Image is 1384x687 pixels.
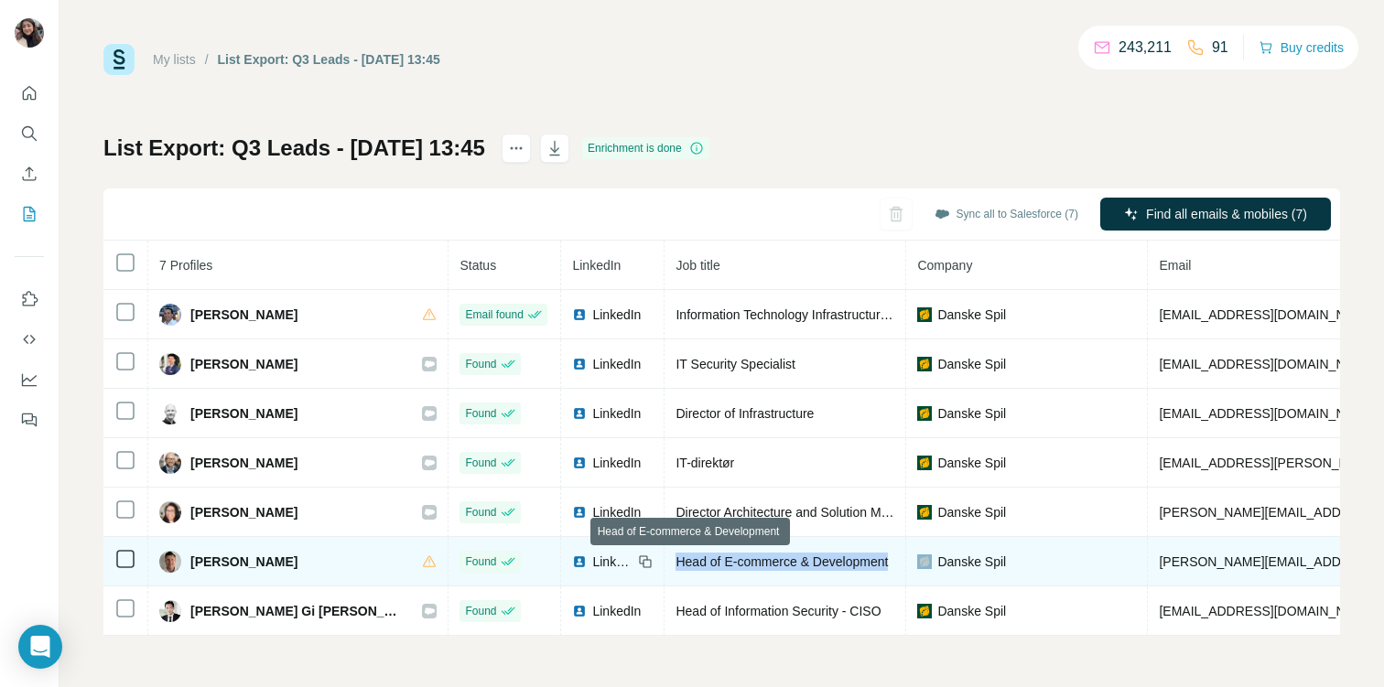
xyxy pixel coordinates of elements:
[103,44,135,75] img: Surfe Logo
[572,406,587,421] img: LinkedIn logo
[937,503,1006,521] span: Danske Spil
[465,356,496,372] span: Found
[572,505,587,520] img: LinkedIn logo
[465,504,496,521] span: Found
[205,50,209,69] li: /
[190,306,297,324] span: [PERSON_NAME]
[572,258,621,273] span: LinkedIn
[159,403,181,424] img: Avatar
[676,456,734,470] span: IT-direktør
[153,52,196,67] a: My lists
[572,554,587,569] img: LinkedIn logo
[103,134,485,163] h1: List Export: Q3 Leads - [DATE] 13:45
[15,117,44,150] button: Search
[1159,258,1191,273] span: Email
[15,198,44,231] button: My lists
[159,452,181,474] img: Avatar
[159,501,181,523] img: Avatar
[572,456,587,470] img: LinkedIn logo
[592,553,633,571] span: LinkedIn
[465,553,496,570] span: Found
[572,307,587,322] img: LinkedIn logo
[159,551,181,573] img: Avatar
[1212,37,1228,59] p: 91
[1159,307,1376,322] span: [EMAIL_ADDRESS][DOMAIN_NAME]
[465,455,496,471] span: Found
[1159,406,1376,421] span: [EMAIL_ADDRESS][DOMAIN_NAME]
[917,258,972,273] span: Company
[917,505,932,520] img: company-logo
[190,503,297,521] span: [PERSON_NAME]
[676,307,946,322] span: Information Technology Infrastructure Specialist
[937,306,1006,324] span: Danske Spil
[15,363,44,396] button: Dashboard
[582,137,709,159] div: Enrichment is done
[159,353,181,375] img: Avatar
[917,357,932,371] img: company-logo
[465,306,523,323] span: Email found
[937,454,1006,472] span: Danske Spil
[917,604,932,618] img: company-logo
[937,404,1006,423] span: Danske Spil
[159,600,181,622] img: Avatar
[15,403,44,436] button: Feedback
[15,77,44,110] button: Quick start
[465,405,496,422] span: Found
[592,602,641,620] span: LinkedIn
[190,404,297,423] span: [PERSON_NAME]
[15,18,44,48] img: Avatar
[1259,35,1344,60] button: Buy credits
[1100,198,1331,231] button: Find all emails & mobiles (7)
[937,553,1006,571] span: Danske Spil
[937,602,1006,620] span: Danske Spil
[676,554,888,569] span: Head of E-commerce & Development
[572,357,587,371] img: LinkedIn logo
[218,50,440,69] div: List Export: Q3 Leads - [DATE] 13:45
[1119,37,1172,59] p: 243,211
[676,505,945,520] span: Director Architecture and Solution Management
[1159,357,1376,371] span: [EMAIL_ADDRESS][DOMAIN_NAME]
[922,200,1091,228] button: Sync all to Salesforce (7)
[917,406,932,421] img: company-logo
[15,323,44,356] button: Use Surfe API
[676,258,719,273] span: Job title
[676,357,795,371] span: IT Security Specialist
[592,404,641,423] span: LinkedIn
[190,602,404,620] span: [PERSON_NAME] Gi [PERSON_NAME]
[190,553,297,571] span: [PERSON_NAME]
[159,304,181,326] img: Avatar
[676,406,814,421] span: Director of Infrastructure
[159,258,212,273] span: 7 Profiles
[1159,604,1376,618] span: [EMAIL_ADDRESS][DOMAIN_NAME]
[1146,205,1307,223] span: Find all emails & mobiles (7)
[676,604,881,618] span: Head of Information Security - CISO
[572,604,587,618] img: LinkedIn logo
[592,306,641,324] span: LinkedIn
[460,258,496,273] span: Status
[592,503,641,521] span: LinkedIn
[592,355,641,373] span: LinkedIn
[190,355,297,373] span: [PERSON_NAME]
[937,355,1006,373] span: Danske Spil
[18,625,62,669] div: Open Intercom Messenger
[917,307,932,322] img: company-logo
[502,134,531,163] button: actions
[15,157,44,190] button: Enrich CSV
[917,554,932,569] img: company-logo
[917,456,932,470] img: company-logo
[190,454,297,472] span: [PERSON_NAME]
[15,283,44,316] button: Use Surfe on LinkedIn
[592,454,641,472] span: LinkedIn
[465,603,496,619] span: Found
